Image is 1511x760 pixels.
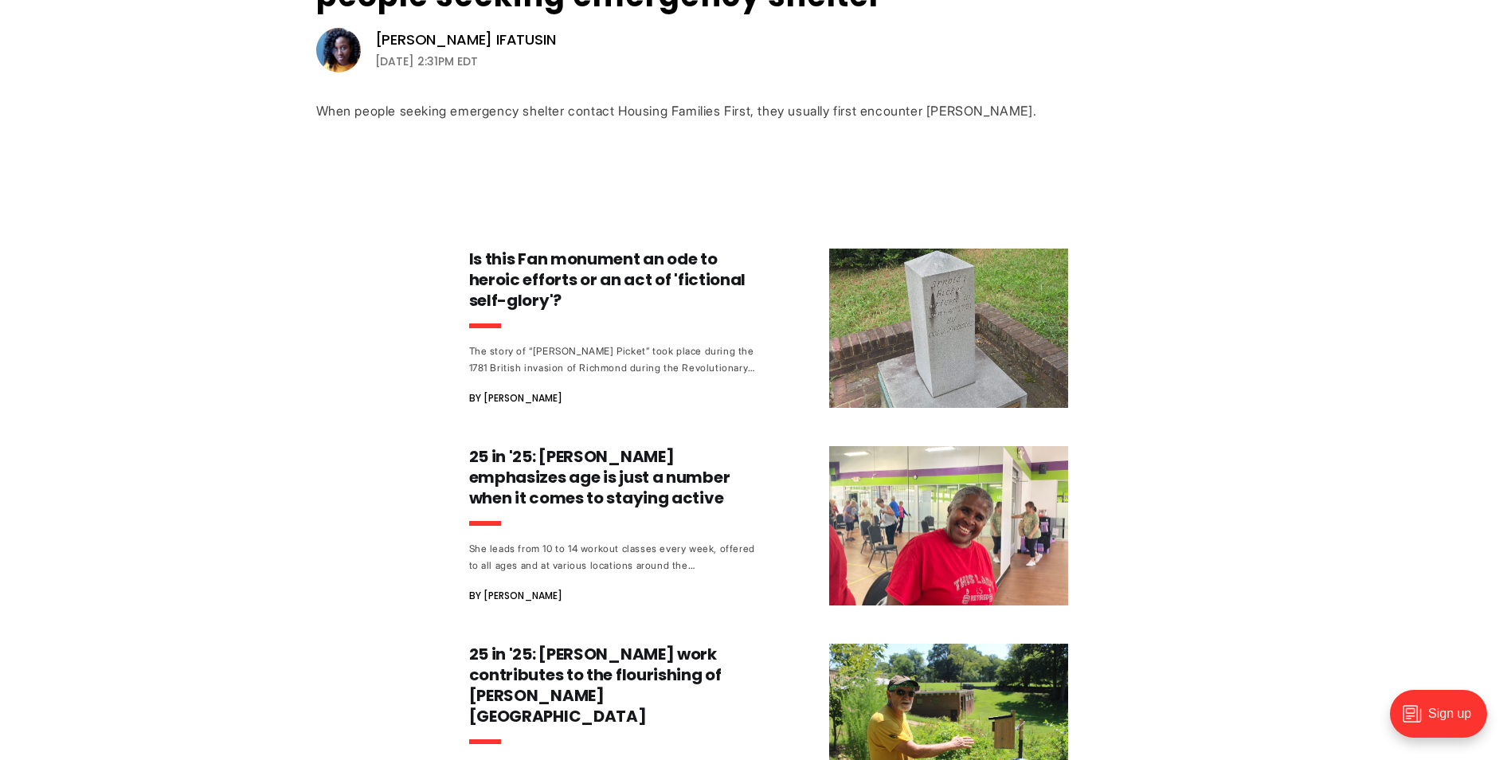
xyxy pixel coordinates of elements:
div: She leads from 10 to 14 workout classes every week, offered to all ages and at various locations ... [469,540,765,574]
span: By [PERSON_NAME] [469,389,562,408]
iframe: portal-trigger [1376,682,1511,760]
img: Is this Fan monument an ode to heroic efforts or an act of 'fictional self-glory'? [829,249,1068,408]
img: 25 in '25: Debra Sims Fleisher emphasizes age is just a number when it comes to staying active [829,446,1068,605]
time: [DATE] 2:31PM EDT [375,52,478,71]
a: 25 in '25: [PERSON_NAME] emphasizes age is just a number when it comes to staying active She lead... [469,446,1068,605]
h3: 25 in '25: [PERSON_NAME] work contributes to the flourishing of [PERSON_NAME][GEOGRAPHIC_DATA] [469,644,765,727]
img: Victoria A. Ifatusin [316,28,361,72]
a: [PERSON_NAME] Ifatusin [375,30,556,49]
div: The story of “[PERSON_NAME] Picket” took place during the 1781 British invasion of Richmond durin... [469,343,765,376]
div: When people seeking emergency shelter contact Housing Families First, they usually first encounte... [316,103,1196,119]
span: By [PERSON_NAME] [469,586,562,605]
h3: Is this Fan monument an ode to heroic efforts or an act of 'fictional self-glory'? [469,249,765,311]
h3: 25 in '25: [PERSON_NAME] emphasizes age is just a number when it comes to staying active [469,446,765,508]
a: Is this Fan monument an ode to heroic efforts or an act of 'fictional self-glory'? The story of “... [469,249,1068,408]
